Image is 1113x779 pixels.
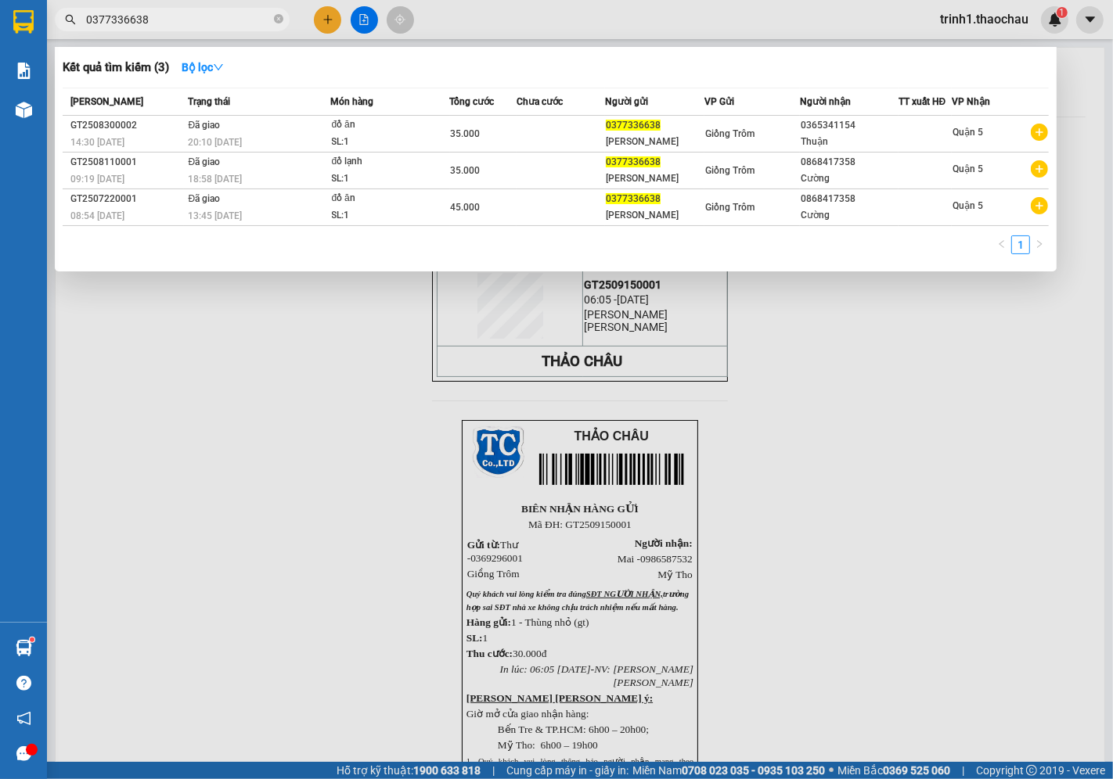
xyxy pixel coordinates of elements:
sup: 1 [30,637,34,642]
span: 0377336638 [606,120,661,131]
div: SL: 1 [332,171,449,188]
div: đồ ăn [332,117,449,134]
span: 0369296001 [6,51,77,66]
span: 1 - Thùng nhỏ (gt) [6,106,106,121]
div: SL: 1 [332,134,449,151]
span: 35.000 [451,128,481,139]
div: đồ lạnh [332,153,449,171]
td: CC: [120,77,233,99]
span: Giồng Trôm [705,128,755,139]
div: GT2508300002 [70,117,183,134]
div: Cường [801,171,897,187]
span: 1 [224,106,232,123]
span: 0377336638 [606,156,661,167]
div: 0868417358 [801,191,897,207]
span: 0 [140,81,147,95]
span: 45.000 [451,202,481,213]
a: 1 [1012,236,1029,253]
div: [PERSON_NAME] [606,171,704,187]
strong: Bộ lọc [182,61,224,74]
span: Trạng thái [188,96,230,107]
li: Next Page [1030,235,1049,254]
td: CR: [5,77,121,99]
span: close-circle [274,14,283,23]
img: warehouse-icon [16,102,32,118]
span: plus-circle [1031,160,1048,178]
span: right [1035,239,1044,249]
span: message [16,746,31,761]
span: plus-circle [1031,124,1048,141]
span: Đã giao [188,156,220,167]
span: Món hàng [331,96,374,107]
div: 0868417358 [801,154,897,171]
div: Cường [801,207,897,224]
li: Previous Page [992,235,1011,254]
span: Quận 5 [953,127,983,138]
span: VP Gửi [704,96,734,107]
p: Nhận: [121,16,232,31]
span: search [65,14,76,25]
div: GT2508110001 [70,154,183,171]
span: Mỹ Tho [154,16,196,31]
span: Người nhận [800,96,851,107]
span: Tổng cước [450,96,495,107]
span: question-circle [16,676,31,691]
span: TT xuất HĐ [899,96,946,107]
span: Đã giao [188,120,220,131]
img: logo-vxr [13,10,34,34]
span: Người gửi [605,96,648,107]
span: down [213,62,224,73]
div: SL: 1 [332,207,449,224]
span: 35.000 [451,165,481,176]
span: Giồng Trôm [705,165,755,176]
button: right [1030,235,1049,254]
img: solution-icon [16,63,32,79]
img: warehouse-icon [16,640,32,656]
span: 08:54 [DATE] [70,210,124,221]
span: Quận 5 [953,200,983,211]
span: 30.000 [25,81,63,95]
div: Thuận [801,134,897,150]
span: Chưa cước [517,96,563,107]
span: Giồng Trôm [705,202,755,213]
span: Mai [121,34,142,48]
div: [PERSON_NAME] [606,207,704,224]
li: 1 [1011,235,1030,254]
span: [PERSON_NAME] [70,96,143,107]
div: GT2507220001 [70,191,183,207]
span: 0986587532 [121,51,192,66]
span: left [997,239,1007,249]
div: đồ ăn [332,190,449,207]
span: notification [16,711,31,726]
span: 18:58 [DATE] [188,174,242,185]
div: 0365341154 [801,117,897,134]
span: 0377336638 [606,193,661,204]
span: 20:10 [DATE] [188,137,242,148]
h3: Kết quả tìm kiếm ( 3 ) [63,59,169,76]
button: Bộ lọcdown [169,55,236,80]
span: Quận 5 [953,163,983,174]
span: 14:30 [DATE] [70,137,124,148]
span: 13:45 [DATE] [188,210,242,221]
input: Tìm tên, số ĐT hoặc mã đơn [86,11,271,28]
span: close-circle [274,13,283,27]
span: Thư [6,34,29,48]
span: Đã giao [188,193,220,204]
p: Gửi từ: [6,16,119,31]
button: left [992,235,1011,254]
span: SL: [206,107,224,122]
span: VP Nhận [952,96,990,107]
span: Giồng Trôm [44,16,110,31]
span: 09:19 [DATE] [70,174,124,185]
span: plus-circle [1031,197,1048,214]
div: [PERSON_NAME] [606,134,704,150]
